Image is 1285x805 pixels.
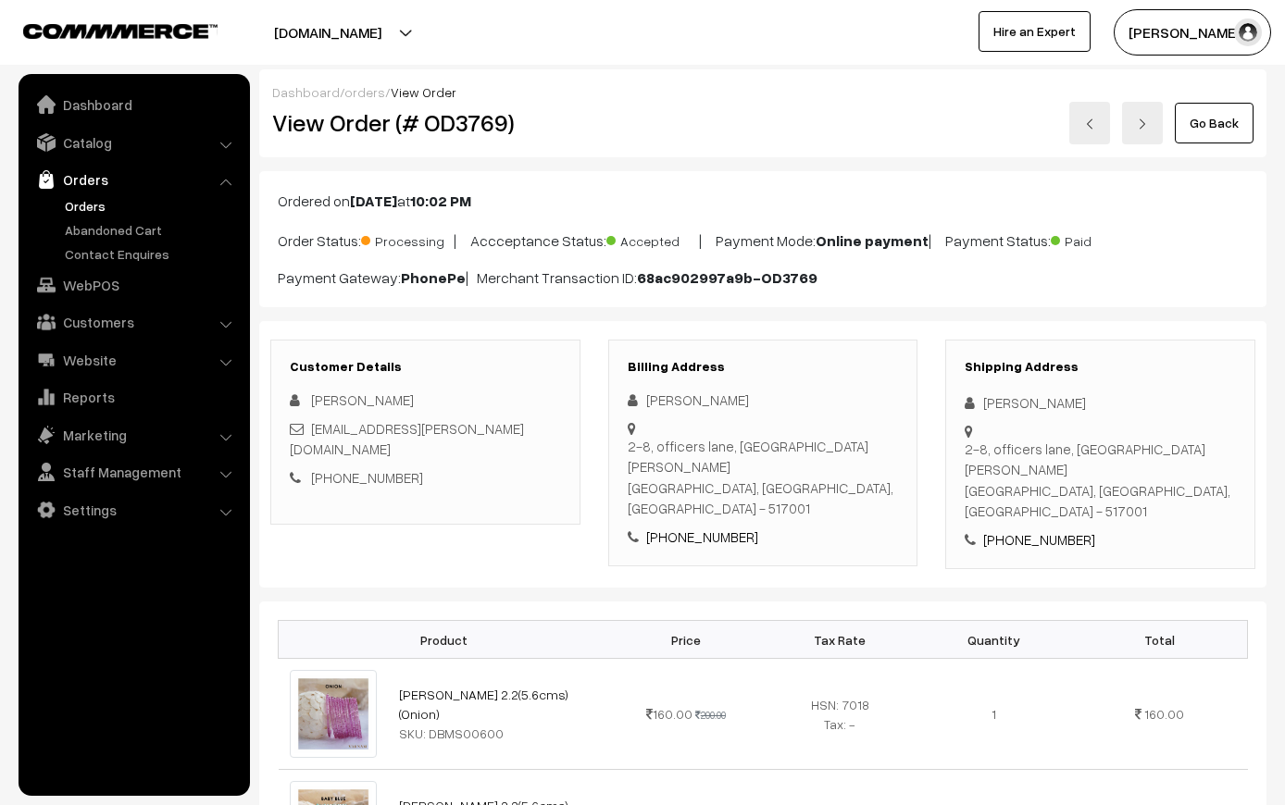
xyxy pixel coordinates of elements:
[60,196,243,216] a: Orders
[290,420,524,458] a: [EMAIL_ADDRESS][PERSON_NAME][DOMAIN_NAME]
[311,391,414,408] span: [PERSON_NAME]
[410,192,471,210] b: 10:02 PM
[23,380,243,414] a: Reports
[23,24,218,38] img: COMMMERCE
[209,9,446,56] button: [DOMAIN_NAME]
[272,84,340,100] a: Dashboard
[23,19,185,41] a: COMMMERCE
[23,88,243,121] a: Dashboard
[1051,227,1143,251] span: Paid
[1071,621,1247,659] th: Total
[1234,19,1262,46] img: user
[606,227,699,251] span: Accepted
[1175,103,1254,143] a: Go Back
[23,163,243,196] a: Orders
[344,84,385,100] a: orders
[23,418,243,452] a: Marketing
[1114,9,1271,56] button: [PERSON_NAME]
[23,493,243,526] a: Settings
[965,359,1236,375] h3: Shipping Address
[290,359,561,375] h3: Customer Details
[637,268,817,287] b: 68ac902997a9b-OD3769
[628,359,899,375] h3: Billing Address
[23,305,243,339] a: Customers
[1084,118,1095,130] img: left-arrow.png
[1137,118,1148,130] img: right-arrow.png
[763,621,917,659] th: Tax Rate
[290,670,378,758] img: ONION.jpg
[628,436,899,519] div: 2-8, officers lane, [GEOGRAPHIC_DATA][PERSON_NAME] [GEOGRAPHIC_DATA], [GEOGRAPHIC_DATA], [GEOGRAP...
[279,621,609,659] th: Product
[965,439,1236,522] div: 2-8, officers lane, [GEOGRAPHIC_DATA][PERSON_NAME] [GEOGRAPHIC_DATA], [GEOGRAPHIC_DATA], [GEOGRAP...
[23,126,243,159] a: Catalog
[391,84,456,100] span: View Order
[917,621,1072,659] th: Quantity
[992,706,996,722] span: 1
[278,266,1248,289] p: Payment Gateway: | Merchant Transaction ID:
[399,687,568,722] a: [PERSON_NAME] 2.2(5.6cms) (Onion)
[401,268,466,287] b: PhonePe
[1144,706,1184,722] span: 160.00
[979,11,1091,52] a: Hire an Expert
[646,706,692,722] span: 160.00
[23,455,243,489] a: Staff Management
[60,220,243,240] a: Abandoned Cart
[23,343,243,377] a: Website
[23,268,243,302] a: WebPOS
[361,227,454,251] span: Processing
[816,231,929,250] b: Online payment
[272,82,1254,102] div: / /
[272,108,580,137] h2: View Order (# OD3769)
[311,469,423,486] a: [PHONE_NUMBER]
[278,227,1248,252] p: Order Status: | Accceptance Status: | Payment Mode: | Payment Status:
[350,192,397,210] b: [DATE]
[811,697,869,732] span: HSN: 7018 Tax: -
[695,709,726,721] strike: 200.00
[646,528,758,545] a: [PHONE_NUMBER]
[278,190,1248,212] p: Ordered on at
[983,531,1095,548] a: [PHONE_NUMBER]
[965,392,1236,414] div: [PERSON_NAME]
[628,390,899,411] div: [PERSON_NAME]
[608,621,763,659] th: Price
[399,724,597,743] div: SKU: DBMS00600
[60,244,243,264] a: Contact Enquires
